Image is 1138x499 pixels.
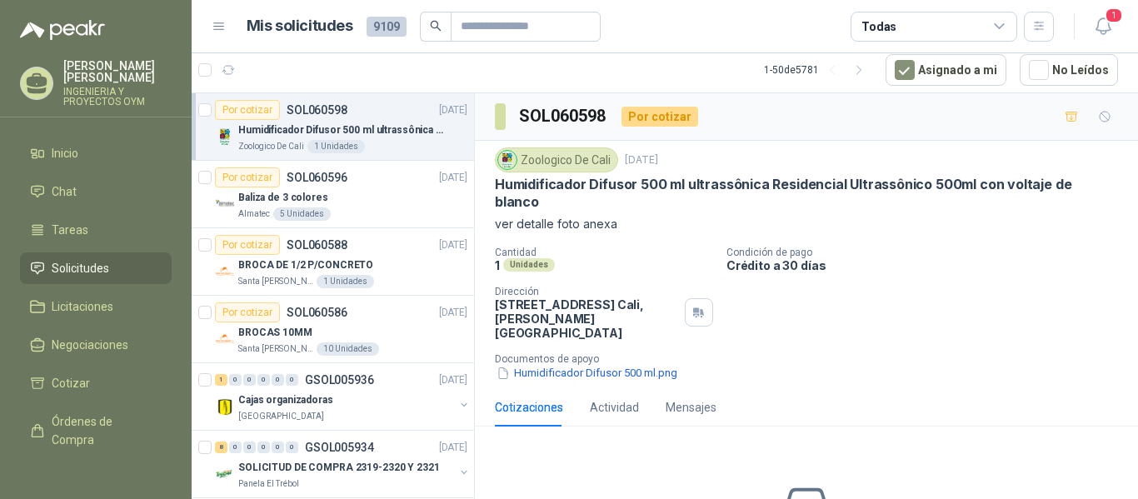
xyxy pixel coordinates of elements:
[495,215,1118,233] p: ver detalle foto anexa
[886,54,1006,86] button: Asignado a mi
[495,176,1118,212] p: Humidificador Difusor 500 ml ultrassônica Residencial Ultrassônico 500ml con voltaje de blanco
[215,329,235,349] img: Company Logo
[215,370,471,423] a: 1 0 0 0 0 0 GSOL005936[DATE] Company LogoCajas organizadoras[GEOGRAPHIC_DATA]
[238,460,440,476] p: SOLICITUD DE COMPRA 2319-2320 Y 2321
[52,336,128,354] span: Negociaciones
[317,342,379,356] div: 10 Unidades
[20,291,172,322] a: Licitaciones
[439,170,467,186] p: [DATE]
[20,176,172,207] a: Chat
[63,60,172,83] p: [PERSON_NAME] [PERSON_NAME]
[439,305,467,321] p: [DATE]
[215,127,235,147] img: Company Logo
[192,93,474,161] a: Por cotizarSOL060598[DATE] Company LogoHumidificador Difusor 500 ml ultrassônica Residencial Ultr...
[52,259,109,277] span: Solicitudes
[287,307,347,318] p: SOL060586
[666,398,716,417] div: Mensajes
[52,412,156,449] span: Órdenes de Compra
[590,398,639,417] div: Actividad
[238,257,373,273] p: BROCA DE 1/2 P/CONCRETO
[20,406,172,456] a: Órdenes de Compra
[621,107,698,127] div: Por cotizar
[192,296,474,363] a: Por cotizarSOL060586[DATE] Company LogoBROCAS 10MMSanta [PERSON_NAME]10 Unidades
[238,477,299,491] p: Panela El Trébol
[287,172,347,183] p: SOL060596
[439,372,467,388] p: [DATE]
[305,374,374,386] p: GSOL005936
[439,440,467,456] p: [DATE]
[215,437,471,491] a: 8 0 0 0 0 0 GSOL005934[DATE] Company LogoSOLICITUD DE COMPRA 2319-2320 Y 2321Panela El Trébol
[498,151,517,169] img: Company Logo
[20,252,172,284] a: Solicitudes
[495,247,713,258] p: Cantidad
[238,325,312,341] p: BROCAS 10MM
[272,374,284,386] div: 0
[52,297,113,316] span: Licitaciones
[495,398,563,417] div: Cotizaciones
[215,100,280,120] div: Por cotizar
[20,329,172,361] a: Negociaciones
[243,374,256,386] div: 0
[215,397,235,417] img: Company Logo
[247,14,353,38] h1: Mis solicitudes
[238,410,324,423] p: [GEOGRAPHIC_DATA]
[1020,54,1118,86] button: No Leídos
[495,258,500,272] p: 1
[215,167,280,187] div: Por cotizar
[215,194,235,214] img: Company Logo
[305,442,374,453] p: GSOL005934
[726,258,1131,272] p: Crédito a 30 días
[287,239,347,251] p: SOL060588
[439,237,467,253] p: [DATE]
[52,374,90,392] span: Cotizar
[238,392,333,408] p: Cajas organizadoras
[726,247,1131,258] p: Condición de pago
[495,297,678,340] p: [STREET_ADDRESS] Cali , [PERSON_NAME][GEOGRAPHIC_DATA]
[430,20,442,32] span: search
[238,275,313,288] p: Santa [PERSON_NAME]
[286,442,298,453] div: 0
[439,102,467,118] p: [DATE]
[257,374,270,386] div: 0
[229,442,242,453] div: 0
[63,87,172,107] p: INGENIERIA Y PROYECTOS OYM
[243,442,256,453] div: 0
[20,367,172,399] a: Cotizar
[257,442,270,453] div: 0
[367,17,407,37] span: 9109
[215,302,280,322] div: Por cotizar
[495,353,1131,365] p: Documentos de apoyo
[215,374,227,386] div: 1
[238,207,270,221] p: Almatec
[238,140,304,153] p: Zoologico De Cali
[1088,12,1118,42] button: 1
[52,144,78,162] span: Inicio
[317,275,374,288] div: 1 Unidades
[286,374,298,386] div: 0
[52,221,88,239] span: Tareas
[764,57,872,83] div: 1 - 50 de 5781
[192,228,474,296] a: Por cotizarSOL060588[DATE] Company LogoBROCA DE 1/2 P/CONCRETOSanta [PERSON_NAME]1 Unidades
[625,152,658,168] p: [DATE]
[215,464,235,484] img: Company Logo
[495,365,679,382] button: Humidificador Difusor 500 ml.png
[238,122,446,138] p: Humidificador Difusor 500 ml ultrassônica Residencial Ultrassônico 500ml con voltaje de blanco
[861,17,896,36] div: Todas
[215,442,227,453] div: 8
[273,207,331,221] div: 5 Unidades
[20,137,172,169] a: Inicio
[20,20,105,40] img: Logo peakr
[192,161,474,228] a: Por cotizarSOL060596[DATE] Company LogoBaliza de 3 coloresAlmatec5 Unidades
[287,104,347,116] p: SOL060598
[215,235,280,255] div: Por cotizar
[215,262,235,282] img: Company Logo
[495,286,678,297] p: Dirección
[272,442,284,453] div: 0
[495,147,618,172] div: Zoologico De Cali
[519,103,608,129] h3: SOL060598
[238,190,328,206] p: Baliza de 3 colores
[229,374,242,386] div: 0
[238,342,313,356] p: Santa [PERSON_NAME]
[1105,7,1123,23] span: 1
[52,182,77,201] span: Chat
